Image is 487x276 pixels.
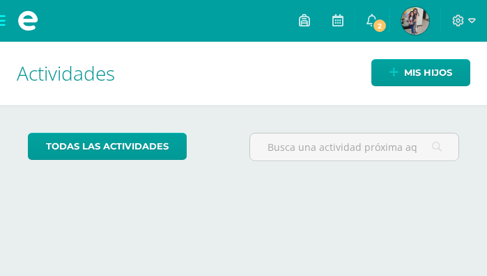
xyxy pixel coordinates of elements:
a: todas las Actividades [28,133,187,160]
h1: Actividades [17,42,470,105]
input: Busca una actividad próxima aquí... [250,133,459,161]
span: Mis hijos [404,60,452,86]
a: Mis hijos [371,59,470,86]
img: 12f982b0001c643735fd1c48b81cf986.png [401,7,429,35]
span: 2 [372,18,387,33]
